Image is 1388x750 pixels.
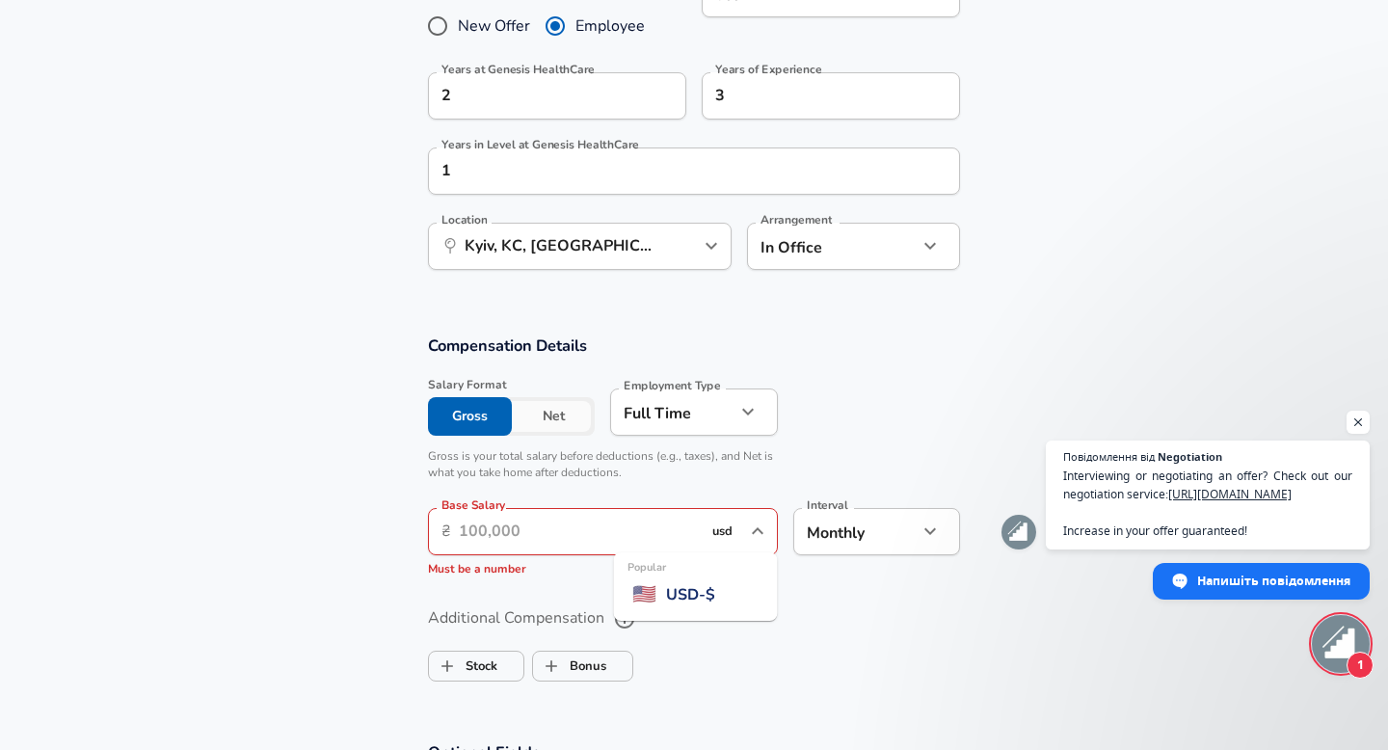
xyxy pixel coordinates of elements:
button: StockStock [428,651,524,682]
span: 🇺🇸 [632,580,656,609]
label: Years of Experience [715,64,821,75]
label: Interval [807,499,848,511]
span: New Offer [458,14,530,38]
label: Employment Type [624,380,721,391]
span: Stock [429,648,466,684]
div: Відкритий чат [1312,615,1370,673]
label: Bonus [533,648,606,684]
label: Additional Compensation [428,603,960,635]
button: Open [698,232,725,259]
label: Arrangement [761,214,832,226]
label: Years in Level at Genesis HealthCare [441,139,639,150]
input: 0 [428,72,644,120]
button: BonusBonus [532,651,633,682]
span: Bonus [533,648,570,684]
input: 100,000 [459,508,701,555]
span: Negotiation [1158,451,1222,462]
span: Popular [627,560,666,576]
span: Напишіть повідомлення [1197,564,1350,598]
span: Must be a number [428,561,526,576]
button: help [608,603,641,635]
input: 7 [702,72,918,120]
h3: Compensation Details [428,335,960,357]
span: Employee [575,14,645,38]
span: Salary Format [428,377,595,393]
label: Years at Genesis HealthCare [441,64,595,75]
input: 1 [428,147,918,195]
label: Location [441,214,487,226]
label: Stock [429,648,497,684]
span: 1 [1347,652,1374,679]
button: Net [512,397,596,436]
button: Close [744,518,771,545]
div: Monthly [793,508,918,555]
span: USD - $ [666,583,715,606]
div: In Office [747,223,889,270]
label: Base Salary [441,499,505,511]
button: Gross [428,397,512,436]
span: Interviewing or negotiating an offer? Check out our negotiation service: Increase in your offer g... [1063,467,1352,540]
span: Повідомлення від [1063,451,1155,462]
input: USD [707,517,745,547]
p: Gross is your total salary before deductions (e.g., taxes), and Net is what you take home after d... [428,448,778,481]
div: Full Time [610,388,734,436]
